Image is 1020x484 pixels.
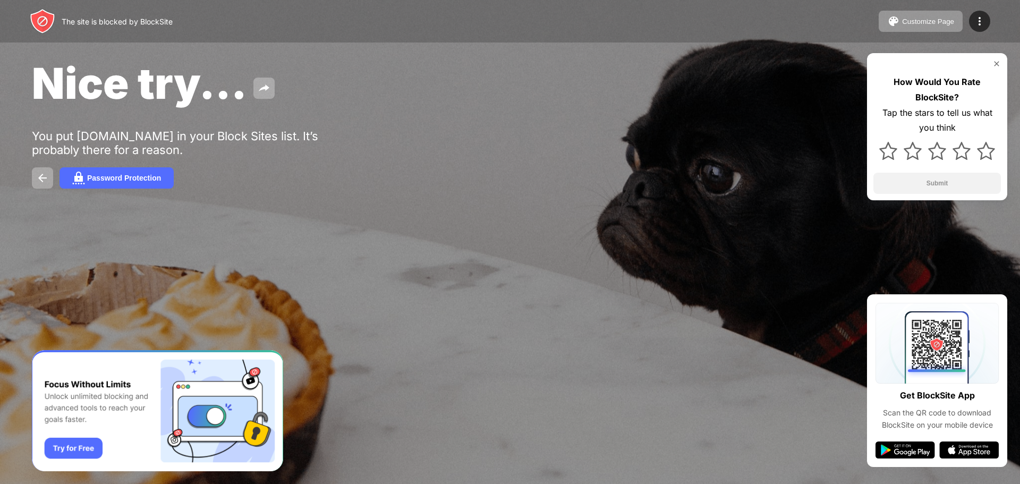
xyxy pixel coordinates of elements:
[873,173,1001,194] button: Submit
[32,129,360,157] div: You put [DOMAIN_NAME] in your Block Sites list. It’s probably there for a reason.
[875,441,935,458] img: google-play.svg
[875,303,999,384] img: qrcode.svg
[62,17,173,26] div: The site is blocked by BlockSite
[72,172,85,184] img: password.svg
[32,350,283,472] iframe: Banner
[900,388,975,403] div: Get BlockSite App
[887,15,900,28] img: pallet.svg
[59,167,174,189] button: Password Protection
[977,142,995,160] img: star.svg
[953,142,971,160] img: star.svg
[258,82,270,95] img: share.svg
[992,60,1001,68] img: rate-us-close.svg
[36,172,49,184] img: back.svg
[875,407,999,431] div: Scan the QR code to download BlockSite on your mobile device
[873,105,1001,136] div: Tap the stars to tell us what you think
[904,142,922,160] img: star.svg
[32,57,247,109] span: Nice try...
[879,11,963,32] button: Customize Page
[928,142,946,160] img: star.svg
[939,441,999,458] img: app-store.svg
[879,142,897,160] img: star.svg
[30,9,55,34] img: header-logo.svg
[902,18,954,26] div: Customize Page
[873,74,1001,105] div: How Would You Rate BlockSite?
[973,15,986,28] img: menu-icon.svg
[87,174,161,182] div: Password Protection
